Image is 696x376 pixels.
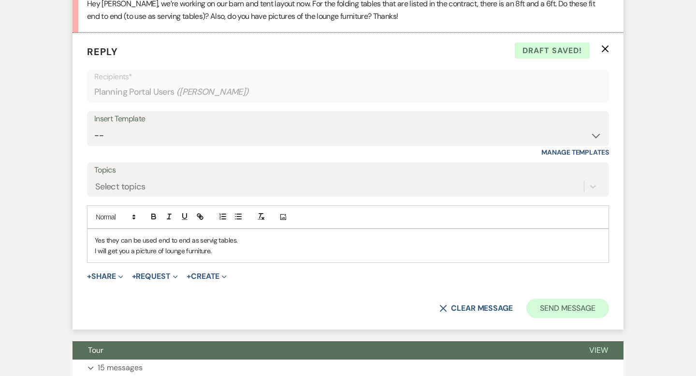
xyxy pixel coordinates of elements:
span: + [187,273,191,280]
div: Insert Template [94,112,602,126]
button: Share [87,273,123,280]
span: + [87,273,91,280]
div: Planning Portal Users [94,83,602,101]
span: Reply [87,45,118,58]
button: 15 messages [72,360,623,376]
span: Tour [88,345,103,355]
button: Create [187,273,227,280]
p: Yes they can be used end to end as servig tables. [95,235,601,246]
label: Topics [94,163,602,177]
span: ( [PERSON_NAME] ) [176,86,249,99]
span: + [132,273,136,280]
button: Clear message [439,304,513,312]
p: 15 messages [98,362,143,374]
button: Tour [72,341,574,360]
button: View [574,341,623,360]
p: Recipients* [94,71,602,83]
p: I will get you a picture of lounge furniture. [95,246,601,256]
div: Select topics [95,180,145,193]
span: View [589,345,608,355]
a: Manage Templates [541,148,609,157]
button: Send Message [526,299,609,318]
span: Draft saved! [515,43,590,59]
button: Request [132,273,178,280]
